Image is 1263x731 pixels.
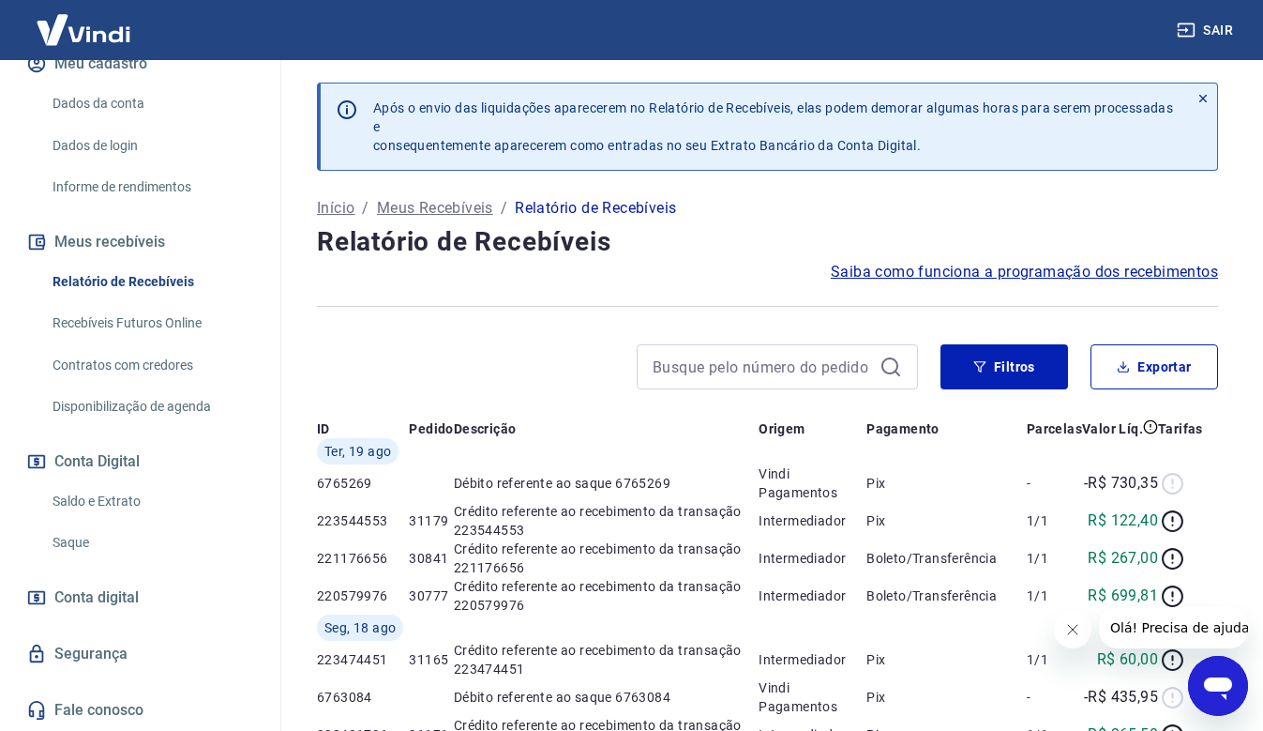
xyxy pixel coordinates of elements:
p: Relatório de Recebíveis [515,197,676,220]
button: Sair [1173,13,1240,48]
a: Recebíveis Futuros Online [45,304,258,343]
p: 30777 [409,586,453,605]
span: Olá! Precisa de ajuda? [11,13,158,28]
a: Relatório de Recebíveis [45,263,258,301]
p: R$ 60,00 [1097,648,1158,671]
a: Disponibilização de agenda [45,388,258,426]
p: 31179 [409,511,453,530]
a: Contratos com credores [45,346,258,385]
p: Crédito referente ao recebimento da transação 221176656 [454,540,759,577]
p: 31165 [409,650,453,669]
iframe: Mensagem da empresa [1099,607,1248,648]
button: Exportar [1090,344,1218,389]
p: Débito referente ao saque 6763084 [454,688,759,707]
a: Fale conosco [23,690,258,731]
a: Segurança [23,633,258,675]
p: Parcelas [1027,419,1082,438]
p: / [362,197,368,220]
p: Débito referente ao saque 6765269 [454,474,759,493]
p: Crédito referente ao recebimento da transação 223544553 [454,502,759,540]
button: Filtros [940,344,1068,389]
h4: Relatório de Recebíveis [317,223,1218,261]
input: Busque pelo número do pedido [653,353,872,381]
p: Pedido [409,419,453,438]
p: -R$ 435,95 [1084,686,1158,708]
p: Boleto/Transferência [866,586,1027,605]
p: 221176656 [317,549,409,568]
p: - [1027,688,1082,707]
p: -R$ 730,35 [1084,472,1158,495]
p: / [501,197,507,220]
p: 1/1 [1027,549,1082,568]
p: Pix [866,511,1027,530]
p: Intermediador [759,586,866,605]
button: Conta Digital [23,441,258,482]
p: Intermediador [759,650,866,669]
p: 6765269 [317,474,409,493]
p: ID [317,419,330,438]
p: - [1027,474,1082,493]
a: Início [317,197,354,220]
p: R$ 267,00 [1088,547,1158,570]
p: Valor Líq. [1082,419,1143,438]
p: 223544553 [317,511,409,530]
a: Dados da conta [45,84,258,123]
p: 30841 [409,549,453,568]
a: Meus Recebíveis [377,197,493,220]
p: 6763084 [317,688,409,707]
p: Pix [866,688,1027,707]
p: Crédito referente ao recebimento da transação 220579976 [454,577,759,615]
a: Conta digital [23,577,258,618]
iframe: Botão para abrir a janela de mensagens [1188,656,1248,716]
button: Meu cadastro [23,43,258,84]
p: Tarifas [1158,419,1203,438]
img: Vindi [23,1,144,58]
a: Saque [45,524,258,562]
iframe: Fechar mensagem [1054,611,1091,648]
a: Saldo e Extrato [45,482,258,521]
p: Pagamento [866,419,940,438]
p: R$ 699,81 [1088,585,1158,607]
p: Pix [866,474,1027,493]
p: Após o envio das liquidações aparecerem no Relatório de Recebíveis, elas podem demorar algumas ho... [373,99,1174,155]
p: 1/1 [1027,511,1082,530]
button: Meus recebíveis [23,221,258,263]
p: Origem [759,419,804,438]
a: Dados de login [45,127,258,165]
p: Boleto/Transferência [866,549,1027,568]
p: 1/1 [1027,650,1082,669]
p: Intermediador [759,511,866,530]
a: Informe de rendimentos [45,168,258,206]
a: Saiba como funciona a programação dos recebimentos [831,261,1218,283]
span: Conta digital [54,585,139,611]
p: Crédito referente ao recebimento da transação 223474451 [454,641,759,678]
p: Intermediador [759,549,866,568]
p: 1/1 [1027,586,1082,605]
p: Vindi Pagamentos [759,464,866,502]
p: R$ 122,40 [1088,510,1158,532]
p: 223474451 [317,650,409,669]
p: Pix [866,650,1027,669]
p: Descrição [454,419,517,438]
span: Seg, 18 ago [324,618,396,637]
p: 220579976 [317,586,409,605]
span: Ter, 19 ago [324,442,391,461]
p: Vindi Pagamentos [759,678,866,716]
